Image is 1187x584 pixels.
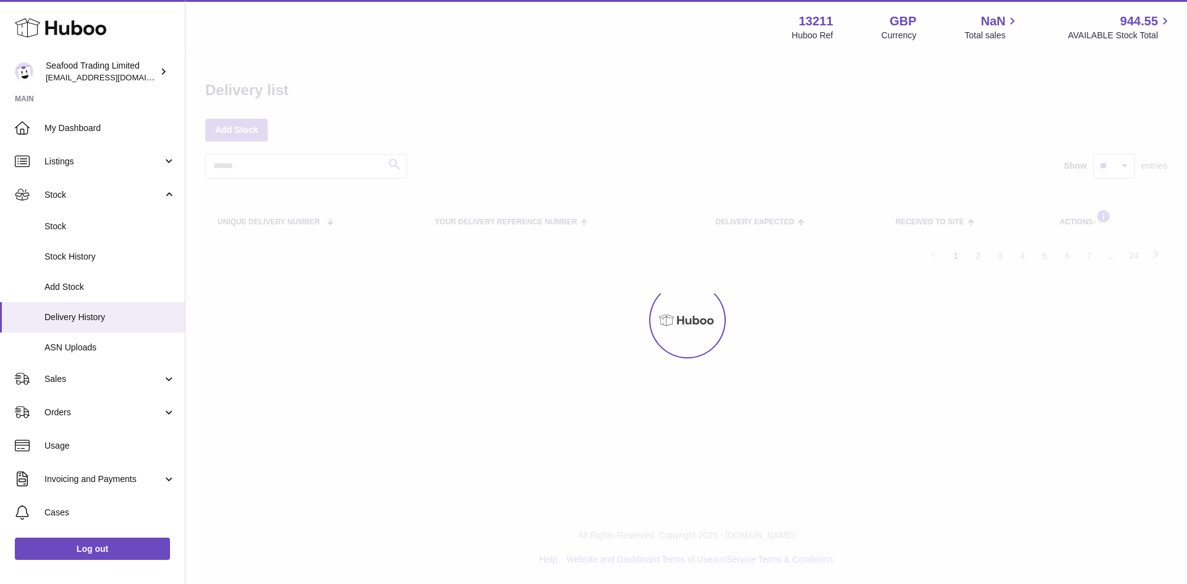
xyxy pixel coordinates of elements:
[46,72,182,82] span: [EMAIL_ADDRESS][DOMAIN_NAME]
[45,221,176,232] span: Stock
[45,407,163,418] span: Orders
[1068,30,1172,41] span: AVAILABLE Stock Total
[45,507,176,518] span: Cases
[45,156,163,167] span: Listings
[882,30,917,41] div: Currency
[45,342,176,353] span: ASN Uploads
[45,440,176,452] span: Usage
[981,13,1005,30] span: NaN
[799,13,833,30] strong: 13211
[792,30,833,41] div: Huboo Ref
[15,62,33,81] img: online@rickstein.com
[890,13,916,30] strong: GBP
[45,281,176,293] span: Add Stock
[1120,13,1158,30] span: 944.55
[964,13,1019,41] a: NaN Total sales
[1068,13,1172,41] a: 944.55 AVAILABLE Stock Total
[45,122,176,134] span: My Dashboard
[45,473,163,485] span: Invoicing and Payments
[46,60,157,83] div: Seafood Trading Limited
[964,30,1019,41] span: Total sales
[45,373,163,385] span: Sales
[15,538,170,560] a: Log out
[45,251,176,263] span: Stock History
[45,311,176,323] span: Delivery History
[45,189,163,201] span: Stock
